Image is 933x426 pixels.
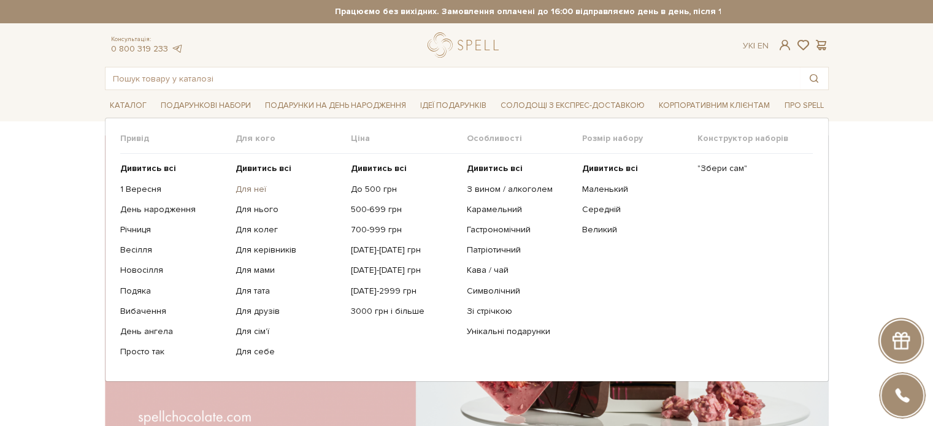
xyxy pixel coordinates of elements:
[120,306,226,317] a: Вибачення
[800,67,828,89] button: Пошук товару у каталозі
[466,133,582,144] span: Особливості
[466,163,522,173] b: Дивитись всі
[120,133,236,144] span: Привід
[120,163,226,174] a: Дивитись всі
[236,133,351,144] span: Для кого
[111,36,183,44] span: Консультація:
[120,245,226,256] a: Весілля
[582,133,697,144] span: Розмір набору
[582,184,688,195] a: Маленький
[236,286,342,297] a: Для тата
[260,96,411,115] span: Подарунки на День народження
[120,346,226,357] a: Просто так
[351,286,457,297] a: [DATE]-2999 грн
[120,286,226,297] a: Подяка
[236,184,342,195] a: Для неї
[236,306,342,317] a: Для друзів
[236,163,291,173] b: Дивитись всі
[351,163,407,173] b: Дивитись всі
[466,184,572,195] a: З вином / алкоголем
[582,204,688,215] a: Середній
[496,95,650,116] a: Солодощі з експрес-доставкою
[428,32,504,58] a: logo
[236,204,342,215] a: Для нього
[466,204,572,215] a: Карамельний
[351,245,457,256] a: [DATE]-[DATE] грн
[156,96,256,115] span: Подарункові набори
[120,184,226,195] a: 1 Вересня
[120,163,176,173] b: Дивитись всі
[743,40,769,51] div: Ук
[105,118,829,382] div: Каталог
[171,44,183,54] a: telegram
[466,163,572,174] a: Дивитись всі
[415,96,491,115] span: Ідеї подарунків
[236,245,342,256] a: Для керівників
[120,204,226,215] a: День народження
[351,184,457,195] a: До 500 грн
[466,306,572,317] a: Зі стрічкою
[351,265,457,276] a: [DATE]-[DATE] грн
[466,326,572,337] a: Унікальні подарунки
[351,224,457,235] a: 700-999 грн
[106,67,800,89] input: Пошук товару у каталозі
[582,163,638,173] b: Дивитись всі
[753,40,755,51] span: |
[466,224,572,235] a: Гастрономічний
[120,224,226,235] a: Річниця
[236,163,342,174] a: Дивитись всі
[105,96,152,115] span: Каталог
[351,204,457,215] a: 500-699 грн
[466,245,572,256] a: Патріотичний
[236,224,342,235] a: Для колег
[654,95,775,116] a: Корпоративним клієнтам
[120,265,226,276] a: Новосілля
[697,163,804,174] a: "Збери сам"
[758,40,769,51] a: En
[466,286,572,297] a: Символічний
[120,326,226,337] a: День ангела
[697,133,813,144] span: Конструктор наборів
[466,265,572,276] a: Кава / чай
[351,163,457,174] a: Дивитись всі
[582,163,688,174] a: Дивитись всі
[351,133,466,144] span: Ціна
[582,224,688,235] a: Великий
[111,44,168,54] a: 0 800 319 233
[236,265,342,276] a: Для мами
[779,96,828,115] span: Про Spell
[236,326,342,337] a: Для сім'ї
[351,306,457,317] a: 3000 грн і більше
[236,346,342,357] a: Для себе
